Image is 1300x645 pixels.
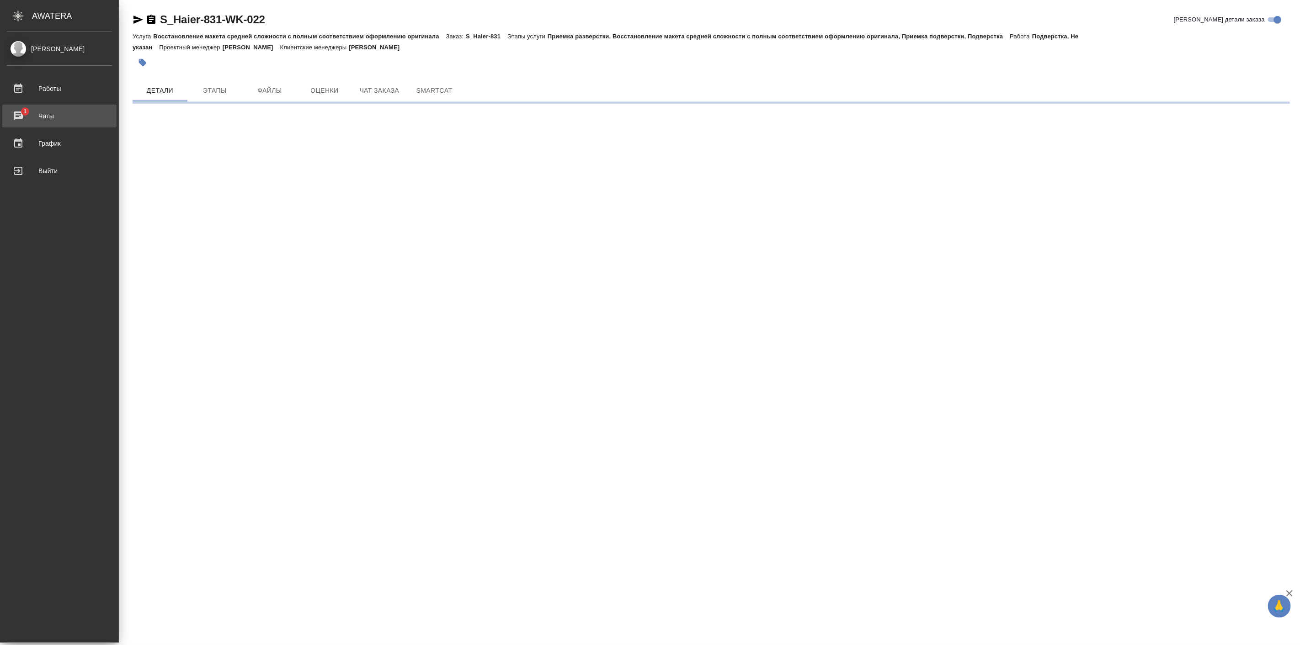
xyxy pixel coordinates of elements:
p: Восстановление макета средней сложности с полным соответствием оформлению оригинала [153,33,446,40]
span: SmartCat [412,85,456,96]
span: Этапы [193,85,237,96]
button: Скопировать ссылку [146,14,157,25]
div: Выйти [7,164,112,178]
p: Этапы услуги [507,33,548,40]
p: S_Haier-831 [466,33,507,40]
p: [PERSON_NAME] [223,44,280,51]
div: Чаты [7,109,112,123]
span: [PERSON_NAME] детали заказа [1174,15,1265,24]
div: Работы [7,82,112,95]
p: [PERSON_NAME] [349,44,406,51]
div: AWATERA [32,7,119,25]
a: Выйти [2,159,117,182]
span: 🙏 [1272,597,1287,616]
div: График [7,137,112,150]
a: Работы [2,77,117,100]
span: Детали [138,85,182,96]
div: [PERSON_NAME] [7,44,112,54]
button: 🙏 [1268,595,1291,618]
p: Клиентские менеджеры [280,44,349,51]
a: График [2,132,117,155]
a: 1Чаты [2,105,117,127]
p: Заказ: [446,33,466,40]
button: Скопировать ссылку для ЯМессенджера [133,14,144,25]
span: Файлы [248,85,292,96]
p: Услуга [133,33,153,40]
p: Приемка разверстки, Восстановление макета средней сложности с полным соответствием оформлению ори... [548,33,1010,40]
button: Добавить тэг [133,53,153,73]
span: Оценки [303,85,346,96]
a: S_Haier-831-WK-022 [160,13,265,26]
span: 1 [18,107,32,116]
p: Проектный менеджер [159,44,222,51]
span: Чат заказа [357,85,401,96]
p: Работа [1010,33,1032,40]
